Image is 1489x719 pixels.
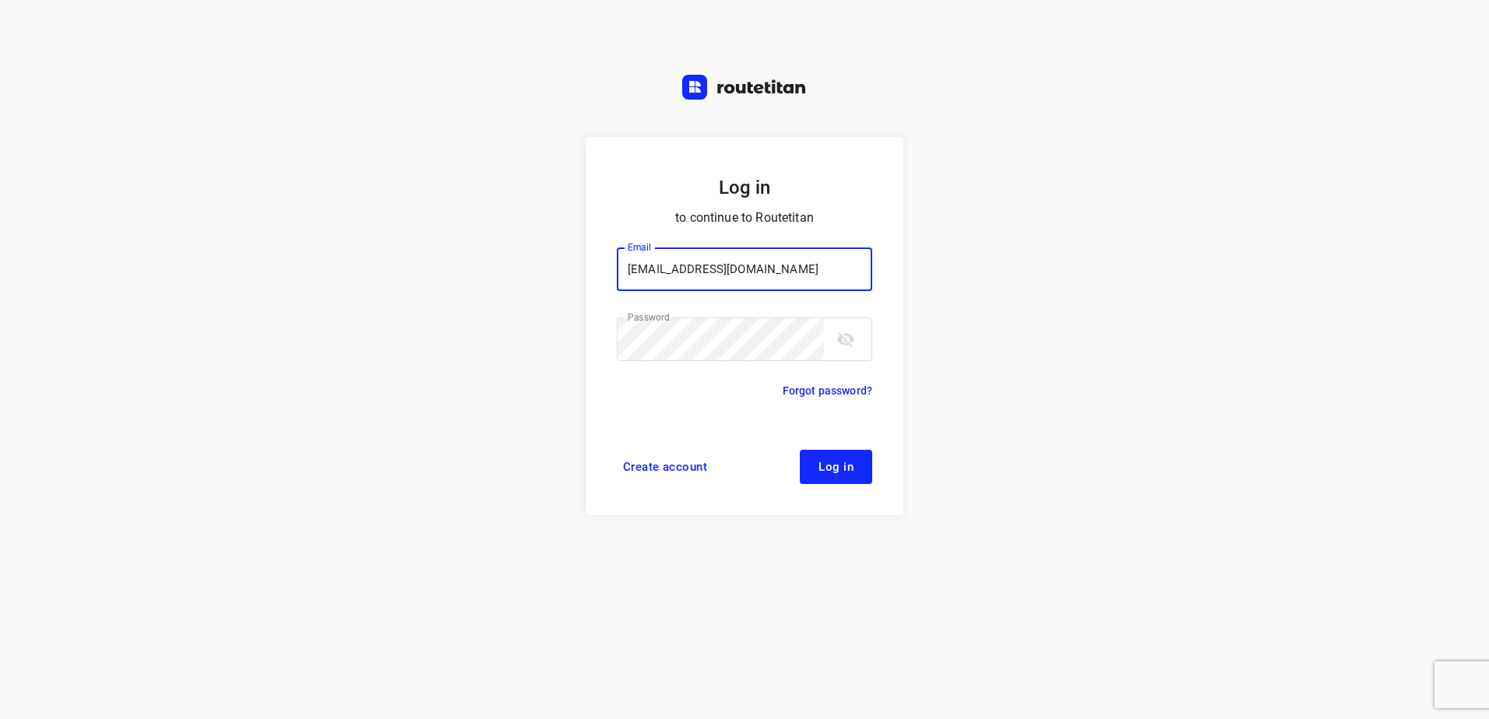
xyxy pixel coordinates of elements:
[800,450,872,484] button: Log in
[682,75,807,100] img: Routetitan
[830,324,861,355] button: toggle password visibility
[617,207,872,229] p: to continue to Routetitan
[617,174,872,201] h5: Log in
[783,381,872,400] a: Forgot password?
[818,461,854,473] span: Log in
[623,461,707,473] span: Create account
[682,75,807,103] a: Routetitan
[617,450,713,484] a: Create account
